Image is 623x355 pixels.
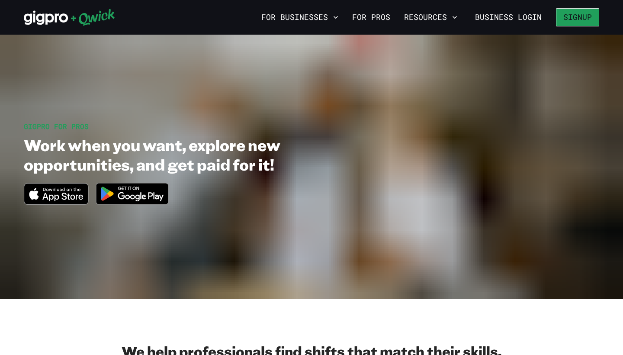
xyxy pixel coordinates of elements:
[24,197,89,207] a: Download on the App Store
[468,8,549,26] a: Business Login
[401,10,461,25] button: Resources
[258,10,342,25] button: For Businesses
[24,135,369,174] h1: Work when you want, explore new opportunities, and get paid for it!
[556,8,599,26] button: Signup
[24,122,89,131] span: GIGPRO FOR PROS
[349,10,394,25] a: For Pros
[90,177,174,210] img: Get it on Google Play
